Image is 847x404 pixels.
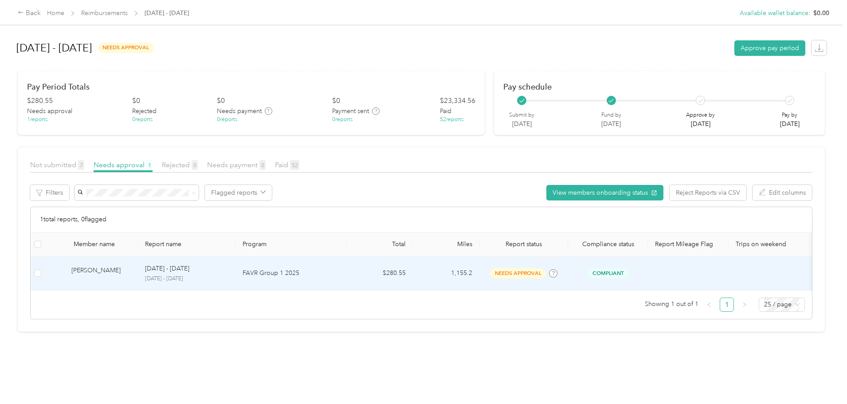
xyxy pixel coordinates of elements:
[740,8,808,18] button: Available wallet balance
[192,160,198,170] span: 0
[736,240,802,248] p: Trips on weekend
[737,298,752,312] li: Next Page
[440,96,475,106] div: $ 23,334.56
[808,8,810,18] span: :
[702,298,716,312] button: left
[588,268,628,278] span: Compliant
[207,161,266,169] span: Needs payment
[81,9,128,17] a: Reimbursements
[290,160,299,170] span: 52
[275,161,299,169] span: Paid
[47,9,64,17] a: Home
[30,161,84,169] span: Not submitted
[759,298,805,312] div: Page Size
[94,161,153,169] span: Needs approval
[780,111,800,119] p: Pay by
[145,275,228,283] p: [DATE] - [DATE]
[413,257,479,290] td: 1,155.2
[780,119,800,129] p: [DATE]
[440,116,463,124] div: 52 reports
[509,119,534,129] p: [DATE]
[235,257,346,290] td: FAVR Group 1 2025
[346,257,413,290] td: $280.55
[440,106,451,116] span: Paid
[145,8,189,18] span: [DATE] - [DATE]
[645,298,698,311] span: Showing 1 out of 1
[575,240,641,248] span: Compliance status
[27,96,53,106] div: $ 280.55
[490,268,546,278] span: needs approval
[546,185,663,200] button: View members onboarding status
[706,302,712,307] span: left
[78,160,84,170] span: 7
[27,82,475,91] h2: Pay Period Totals
[813,8,829,18] span: $0.00
[162,161,198,169] span: Rejected
[670,185,746,200] button: Reject Reports via CSV
[753,185,812,200] button: Edit columns
[31,207,812,232] div: 1 total reports, 0 flagged
[737,298,752,312] button: right
[217,96,225,106] div: $ 0
[601,111,621,119] p: Fund by
[503,82,816,91] h2: Pay schedule
[138,232,235,257] th: Report name
[509,111,534,119] p: Submit by
[132,116,153,124] div: 0 reports
[332,96,340,106] div: $ 0
[655,240,722,248] p: Report Mileage Flag
[205,185,272,200] button: Flagged reports
[243,268,339,278] p: FAVR Group 1 2025
[146,160,153,170] span: 1
[27,116,47,124] div: 1 reports
[742,302,747,307] span: right
[217,106,262,116] span: Needs payment
[332,106,369,116] span: Payment sent
[353,240,406,248] div: Total
[601,119,621,129] p: [DATE]
[720,298,733,311] a: 1
[18,8,41,19] div: Back
[259,160,266,170] span: 0
[486,240,561,248] span: Report status
[45,232,138,257] th: Member name
[16,37,92,59] h1: [DATE] - [DATE]
[235,232,346,257] th: Program
[30,185,69,200] button: Filters
[764,298,800,311] span: 25 / page
[702,298,716,312] li: Previous Page
[332,116,353,124] div: 0 reports
[27,106,72,116] span: Needs approval
[71,266,131,281] div: [PERSON_NAME]
[98,43,154,53] span: needs approval
[797,354,847,404] iframe: Everlance-gr Chat Button Frame
[686,111,715,119] p: Approve by
[74,240,131,248] div: Member name
[132,96,140,106] div: $ 0
[217,116,237,124] div: 0 reports
[734,40,805,56] button: Approve pay period
[132,106,157,116] span: Rejected
[145,264,189,274] p: [DATE] - [DATE]
[686,119,715,129] p: [DATE]
[720,298,734,312] li: 1
[420,240,472,248] div: Miles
